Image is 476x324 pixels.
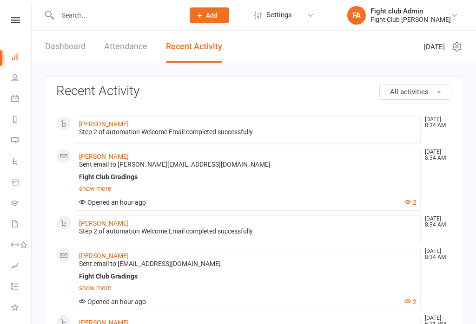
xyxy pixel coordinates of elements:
div: Fight Club Gradings [79,272,416,280]
time: [DATE] 8:34 AM [420,117,451,129]
a: [PERSON_NAME] [79,120,129,128]
span: [DATE] [424,41,445,52]
h3: Recent Activity [56,84,451,98]
a: Reports [11,110,32,131]
a: [PERSON_NAME] [79,153,129,160]
a: What's New [11,298,32,319]
div: Fight Club Gradings [79,173,416,181]
a: People [11,68,32,89]
time: [DATE] 8:34 AM [420,248,451,260]
a: [PERSON_NAME] [79,252,129,259]
time: [DATE] 8:34 AM [420,149,451,161]
input: Search... [55,9,178,22]
span: Opened an hour ago [79,199,146,206]
a: Attendance [104,31,147,63]
span: Sent email to [PERSON_NAME][EMAIL_ADDRESS][DOMAIN_NAME] [79,161,271,168]
div: Fight club Admin [370,7,451,15]
div: Step 2 of automation Welcome Email completed successfully [79,128,416,136]
a: Recent Activity [166,31,222,63]
a: Dashboard [11,47,32,68]
div: FA [347,6,366,25]
button: Add [190,7,229,23]
button: All activities [379,84,451,100]
div: Step 2 of automation Welcome Email completed successfully [79,227,416,235]
time: [DATE] 8:34 AM [420,216,451,228]
a: Assessments [11,256,32,277]
button: 2 [404,298,416,306]
a: [PERSON_NAME] [79,220,129,227]
a: Dashboard [45,31,86,63]
span: All activities [390,88,429,96]
a: show more [79,182,416,195]
span: Opened an hour ago [79,298,146,305]
button: 2 [404,199,416,207]
a: show more [79,281,416,294]
span: Add [206,12,218,19]
div: Fight Club [PERSON_NAME] [370,15,451,24]
span: Sent email to [EMAIL_ADDRESS][DOMAIN_NAME] [79,260,221,267]
a: Product Sales [11,173,32,194]
span: Settings [266,5,292,26]
a: Calendar [11,89,32,110]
